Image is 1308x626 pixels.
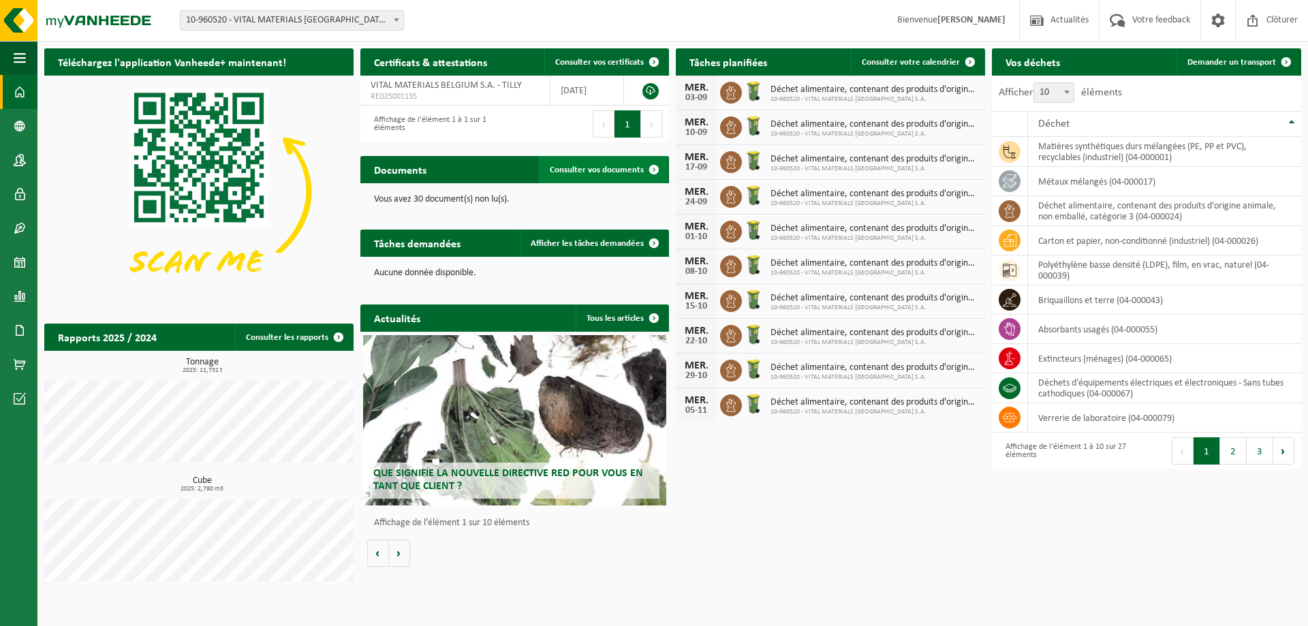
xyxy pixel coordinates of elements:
span: 10-960520 - VITAL MATERIALS [GEOGRAPHIC_DATA] S.A. [770,269,978,277]
button: 3 [1247,437,1273,465]
button: 1 [614,110,641,138]
a: Consulter vos certificats [544,48,668,76]
div: 08-10 [683,267,710,277]
label: Afficher éléments [999,87,1122,98]
img: WB-0140-HPE-GN-50 [742,288,765,311]
td: matières synthétiques durs mélangées (PE, PP et PVC), recyclables (industriel) (04-000001) [1028,137,1301,167]
img: WB-0140-HPE-GN-50 [742,149,765,172]
span: Déchet alimentaire, contenant des produits d'origine animale, non emballé, catég... [770,328,978,339]
h2: Vos déchets [992,48,1074,75]
div: MER. [683,326,710,337]
div: MER. [683,291,710,302]
a: Tous les articles [576,304,668,332]
button: Vorige [367,539,389,567]
div: 17-09 [683,163,710,172]
div: 15-10 [683,302,710,311]
span: Déchet alimentaire, contenant des produits d'origine animale, non emballé, catég... [770,223,978,234]
button: 1 [1194,437,1220,465]
button: Next [1273,437,1294,465]
span: 10-960520 - VITAL MATERIALS [GEOGRAPHIC_DATA] S.A. [770,95,978,104]
span: Consulter vos documents [550,166,644,174]
a: Consulter votre calendrier [851,48,984,76]
img: WB-0140-HPE-GN-50 [742,392,765,416]
a: Que signifie la nouvelle directive RED pour vous en tant que client ? [363,335,666,505]
span: 10-960520 - VITAL MATERIALS BELGIUM S.A. - TILLY [180,10,404,31]
span: RED25001135 [371,91,540,102]
div: 03-09 [683,93,710,103]
div: 05-11 [683,406,710,416]
img: WB-0140-HPE-GN-50 [742,114,765,138]
div: 29-10 [683,371,710,381]
div: 24-09 [683,198,710,207]
td: [DATE] [550,76,624,106]
span: 10-960520 - VITAL MATERIALS [GEOGRAPHIC_DATA] S.A. [770,200,978,208]
span: Demander un transport [1187,58,1276,67]
p: Vous avez 30 document(s) non lu(s). [374,195,656,204]
div: MER. [683,117,710,128]
img: WB-0140-HPE-GN-50 [742,323,765,346]
td: métaux mélangés (04-000017) [1028,167,1301,196]
span: 2025: 11,731 t [51,367,354,374]
span: 2025: 2,780 m3 [51,486,354,492]
div: MER. [683,82,710,93]
span: Déchet alimentaire, contenant des produits d'origine animale, non emballé, catég... [770,293,978,304]
span: 10 [1033,82,1074,103]
span: Consulter vos certificats [555,58,644,67]
span: Déchet alimentaire, contenant des produits d'origine animale, non emballé, catég... [770,258,978,269]
div: Affichage de l'élément 1 à 10 sur 27 éléments [999,436,1140,466]
a: Consulter vos documents [539,156,668,183]
p: Aucune donnée disponible. [374,268,656,278]
td: briquaillons et terre (04-000043) [1028,285,1301,315]
h2: Tâches planifiées [676,48,781,75]
td: déchets d'équipements électriques et électroniques - Sans tubes cathodiques (04-000067) [1028,373,1301,403]
button: Previous [1172,437,1194,465]
div: MER. [683,221,710,232]
td: polyéthylène basse densité (LDPE), film, en vrac, naturel (04-000039) [1028,255,1301,285]
span: 10-960520 - VITAL MATERIALS [GEOGRAPHIC_DATA] S.A. [770,339,978,347]
span: Déchet alimentaire, contenant des produits d'origine animale, non emballé, catég... [770,119,978,130]
h2: Actualités [360,304,434,331]
span: Déchet alimentaire, contenant des produits d'origine animale, non emballé, catég... [770,362,978,373]
button: 2 [1220,437,1247,465]
div: MER. [683,360,710,371]
div: MER. [683,187,710,198]
h3: Tonnage [51,358,354,374]
span: 10-960520 - VITAL MATERIALS BELGIUM S.A. - TILLY [181,11,403,30]
p: Affichage de l'élément 1 sur 10 éléments [374,518,663,528]
div: MER. [683,395,710,406]
button: Previous [593,110,614,138]
span: Déchet alimentaire, contenant des produits d'origine animale, non emballé, catég... [770,84,978,95]
span: VITAL MATERIALS BELGIUM S.A. - TILLY [371,80,522,91]
span: 10-960520 - VITAL MATERIALS [GEOGRAPHIC_DATA] S.A. [770,373,978,381]
span: 10-960520 - VITAL MATERIALS [GEOGRAPHIC_DATA] S.A. [770,408,978,416]
button: Volgende [389,539,410,567]
span: Afficher les tâches demandées [531,239,644,248]
td: extincteurs (ménages) (04-000065) [1028,344,1301,373]
span: Déchet [1038,119,1070,129]
span: 10 [1034,83,1074,102]
div: MER. [683,256,710,267]
td: verrerie de laboratoire (04-000079) [1028,403,1301,433]
span: 10-960520 - VITAL MATERIALS [GEOGRAPHIC_DATA] S.A. [770,130,978,138]
h2: Tâches demandées [360,230,474,256]
img: WB-0140-HPE-GN-50 [742,80,765,103]
button: Next [641,110,662,138]
a: Afficher les tâches demandées [520,230,668,257]
div: 01-10 [683,232,710,242]
span: Déchet alimentaire, contenant des produits d'origine animale, non emballé, catég... [770,154,978,165]
a: Demander un transport [1177,48,1300,76]
span: 10-960520 - VITAL MATERIALS [GEOGRAPHIC_DATA] S.A. [770,304,978,312]
img: WB-0140-HPE-GN-50 [742,358,765,381]
span: 10-960520 - VITAL MATERIALS [GEOGRAPHIC_DATA] S.A. [770,165,978,173]
span: Déchet alimentaire, contenant des produits d'origine animale, non emballé, catég... [770,397,978,408]
h2: Rapports 2025 / 2024 [44,324,170,350]
strong: [PERSON_NAME] [937,15,1006,25]
h2: Certificats & attestations [360,48,501,75]
span: Déchet alimentaire, contenant des produits d'origine animale, non emballé, catég... [770,189,978,200]
h2: Téléchargez l'application Vanheede+ maintenant! [44,48,300,75]
h2: Documents [360,156,440,183]
span: Que signifie la nouvelle directive RED pour vous en tant que client ? [373,468,643,492]
img: Download de VHEPlus App [44,76,354,307]
a: Consulter les rapports [235,324,352,351]
td: déchet alimentaire, contenant des produits d'origine animale, non emballé, catégorie 3 (04-000024) [1028,196,1301,226]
